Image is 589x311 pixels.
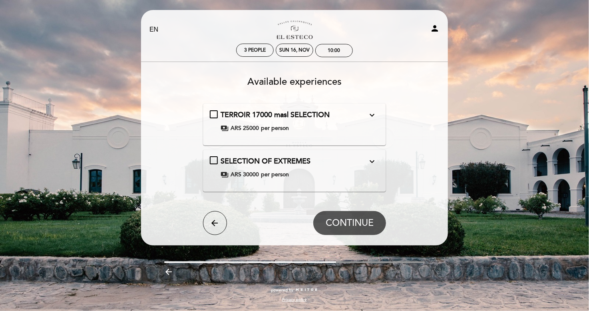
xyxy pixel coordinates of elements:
[261,124,289,132] span: per person
[271,287,318,293] a: powered by
[365,110,379,120] button: expand_more
[261,171,289,179] span: per person
[367,110,377,120] i: expand_more
[430,24,440,33] i: person
[210,110,380,132] md-checkbox: TERROIR 17000 masl SELECTION expand_more TOUR Y DEGUSTACIÓNDisfrutá nuestra visita guiada y de nu...
[245,19,344,41] a: Bodega El Esteco
[367,157,377,166] i: expand_more
[210,218,220,228] i: arrow_back
[203,211,227,235] button: arrow_back
[244,47,266,53] span: 3 people
[231,171,259,179] span: ARS 30000
[430,24,440,36] button: person
[365,156,379,167] button: expand_more
[221,157,311,165] span: SELECTION OF EXTREMES
[221,171,229,179] span: payments
[279,47,310,53] div: Sun 16, Nov
[295,288,318,292] img: MEITRE
[282,297,306,303] a: Privacy policy
[271,287,293,293] span: powered by
[231,124,259,132] span: ARS 25000
[164,267,174,277] i: arrow_backward
[221,124,229,132] span: payments
[326,217,374,229] span: CONTINUE
[313,211,386,235] button: CONTINUE
[221,110,330,119] span: TERROIR 17000 masl SELECTION
[328,48,340,54] div: 10:00
[210,156,380,179] md-checkbox: SELECTION OF EXTREMES expand_more TOUR Y DEGUSTACIÓNDesde las alturas 1700 y 2000 msnm llega esta...
[247,76,342,88] span: Available experiences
